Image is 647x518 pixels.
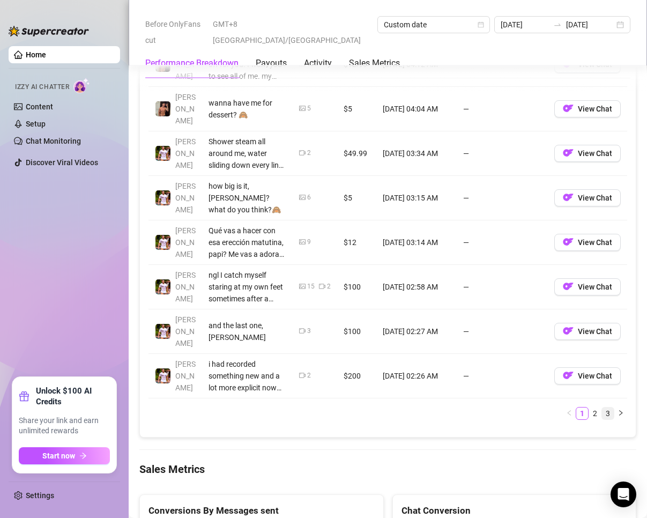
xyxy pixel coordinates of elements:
div: Qué vas a hacer con esa erección matutina, papi? Me vas a adorar con esa lengua tuya? [209,225,286,260]
td: $5 [337,176,376,220]
a: 2 [589,408,601,419]
td: $100 [337,265,376,309]
div: 5 [307,103,311,114]
span: View Chat [578,327,612,336]
button: OFView Chat [554,100,621,117]
div: and the last one, [PERSON_NAME] [209,320,286,343]
span: [PERSON_NAME] [175,93,196,125]
td: [DATE] 02:27 AM [376,309,457,354]
button: right [614,407,627,420]
button: OFView Chat [554,367,621,384]
div: Sales Metrics [349,57,400,70]
a: Settings [26,491,54,500]
span: Start now [42,452,75,460]
img: AI Chatter [73,78,90,93]
h4: Sales Metrics [139,462,636,477]
img: Hector [155,190,170,205]
a: OFView Chat [554,329,621,338]
td: — [457,176,548,220]
img: OF [563,192,574,203]
span: video-camera [299,372,306,379]
span: Before OnlyFans cut [145,16,206,48]
div: 2 [307,148,311,158]
span: View Chat [578,105,612,113]
td: [DATE] 02:58 AM [376,265,457,309]
div: Payouts [256,57,287,70]
span: picture [299,239,306,245]
span: [PERSON_NAME] [175,137,196,169]
img: Hector [155,146,170,161]
div: how big is it, [PERSON_NAME]? what do you think?🙈 [209,180,286,216]
img: Hector [155,368,170,383]
td: — [457,354,548,398]
td: $49.99 [337,131,376,176]
div: ngl I catch myself staring at my own feet sometimes after a workout, flexed, sweaty, toes curling... [209,269,286,305]
td: — [457,131,548,176]
span: video-camera [299,150,306,156]
li: 2 [589,407,601,420]
span: [PERSON_NAME] [175,315,196,347]
img: OF [563,103,574,114]
span: picture [299,283,306,290]
a: OFView Chat [554,196,621,204]
img: Zach [155,101,170,116]
img: Hector [155,235,170,250]
img: OF [563,147,574,158]
span: Custom date [384,17,484,33]
span: View Chat [578,194,612,202]
img: OF [563,370,574,381]
span: picture [299,105,306,112]
div: Chat Conversion [401,504,628,518]
span: GMT+8 [GEOGRAPHIC_DATA]/[GEOGRAPHIC_DATA] [213,16,371,48]
span: [PERSON_NAME] [175,182,196,214]
img: OF [563,281,574,292]
td: [DATE] 04:04 AM [376,87,457,131]
span: swap-right [553,20,562,29]
div: 15 [307,282,315,292]
div: Conversions By Messages sent [148,504,375,518]
span: right [618,410,624,416]
a: OFView Chat [554,374,621,382]
td: — [457,220,548,265]
td: — [457,265,548,309]
li: 1 [576,407,589,420]
a: OFView Chat [554,285,621,293]
button: left [563,407,576,420]
button: OFView Chat [554,145,621,162]
span: View Chat [578,283,612,291]
span: Share your link and earn unlimited rewards [19,416,110,436]
a: OFView Chat [554,151,621,160]
div: 2 [307,371,311,381]
span: video-camera [299,328,306,334]
span: View Chat [578,372,612,380]
td: — [457,309,548,354]
a: 1 [576,408,588,419]
input: Start date [501,19,549,31]
span: arrow-right [79,452,87,460]
span: picture [299,194,306,201]
a: Discover Viral Videos [26,158,98,167]
strong: Unlock $100 AI Credits [36,386,110,407]
span: gift [19,391,29,402]
td: $12 [337,220,376,265]
div: 3 [307,326,311,336]
span: left [566,410,572,416]
div: 9 [307,237,311,247]
img: logo-BBDzfeDw.svg [9,26,89,36]
div: 2 [327,282,331,292]
a: Setup [26,120,46,128]
td: $200 [337,354,376,398]
a: OFView Chat [554,240,621,249]
button: OFView Chat [554,323,621,340]
td: [DATE] 02:26 AM [376,354,457,398]
li: Next Page [614,407,627,420]
span: [PERSON_NAME] [175,226,196,258]
td: [DATE] 03:15 AM [376,176,457,220]
div: i had recorded something new and a lot more explicit now just for you, [PERSON_NAME]. And i will ... [209,358,286,394]
div: Activity [304,57,332,70]
span: to [553,20,562,29]
td: $100 [337,309,376,354]
button: OFView Chat [554,278,621,295]
img: OF [563,325,574,336]
div: Performance Breakdown [145,57,239,70]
